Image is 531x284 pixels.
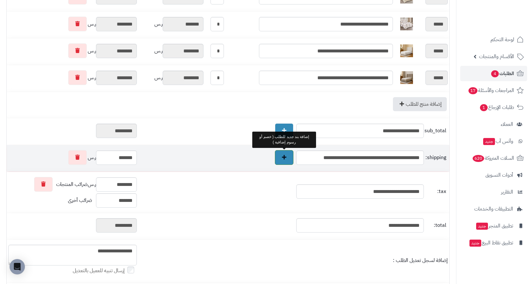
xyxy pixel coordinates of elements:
span: ضرائب المنتجات [56,181,88,188]
a: السلات المتروكة620 [460,150,527,166]
div: إضافة لسجل تعديل الطلب : [140,257,448,264]
a: لوحة التحكم [460,32,527,47]
span: طلبات الإرجاع [479,103,514,112]
a: تطبيق المتجرجديد [460,218,527,234]
span: التقارير [501,188,513,196]
a: العملاء [460,117,527,132]
a: المراجعات والأسئلة17 [460,83,527,98]
span: المراجعات والأسئلة [468,86,514,95]
span: total: [425,222,446,229]
span: جديد [469,240,481,247]
a: التطبيقات والخدمات [460,201,527,217]
span: أدوات التسويق [485,171,513,180]
a: التقارير [460,184,527,200]
div: ر.س [140,71,203,85]
img: 1756211936-1-40x40.jpg [400,44,413,57]
span: السلات المتروكة [472,154,514,163]
div: ر.س [8,70,137,85]
a: تطبيق نقاط البيعجديد [460,235,527,250]
span: ضرائب أخرى [68,196,92,204]
span: لوحة التحكم [490,35,514,44]
div: ر.س [8,43,137,58]
div: ر.س [140,44,203,58]
span: وآتس آب [483,137,513,146]
a: أدوات التسويق [460,167,527,183]
img: 1752752723-1-40x40.jpg [400,18,413,30]
span: الطلبات [490,69,514,78]
img: logo-2.png [488,17,525,30]
div: إضافة بند جديد للطلب ( خصم أو رسوم إضافية ) [252,132,316,148]
span: الأقسام والمنتجات [479,52,514,61]
a: إضافة منتج للطلب [393,97,447,111]
span: 17 [468,87,477,94]
a: وآتس آبجديد [460,134,527,149]
a: الطلبات4 [460,66,527,81]
span: shipping: [425,154,446,161]
label: إرسال تنبيه للعميل بالتعديل [73,267,137,274]
span: 620 [473,155,484,162]
a: طلبات الإرجاع1 [460,100,527,115]
div: ر.س [8,17,137,31]
div: ر.س [8,150,137,165]
span: تطبيق نقاط البيع [469,238,513,247]
span: تطبيق المتجر [476,221,513,230]
span: جديد [476,223,488,230]
span: العملاء [501,120,513,129]
div: ر.س [8,177,137,192]
span: التطبيقات والخدمات [474,204,513,213]
img: 1756282483-1-40x40.jpg [400,71,413,84]
span: جديد [483,138,495,145]
span: sub_total: [425,127,446,134]
span: 1 [480,104,488,111]
span: tax: [425,188,446,195]
input: إرسال تنبيه للعميل بالتعديل [127,266,134,273]
span: 4 [491,70,499,77]
div: ر.س [140,17,203,31]
div: Open Intercom Messenger [10,259,25,274]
